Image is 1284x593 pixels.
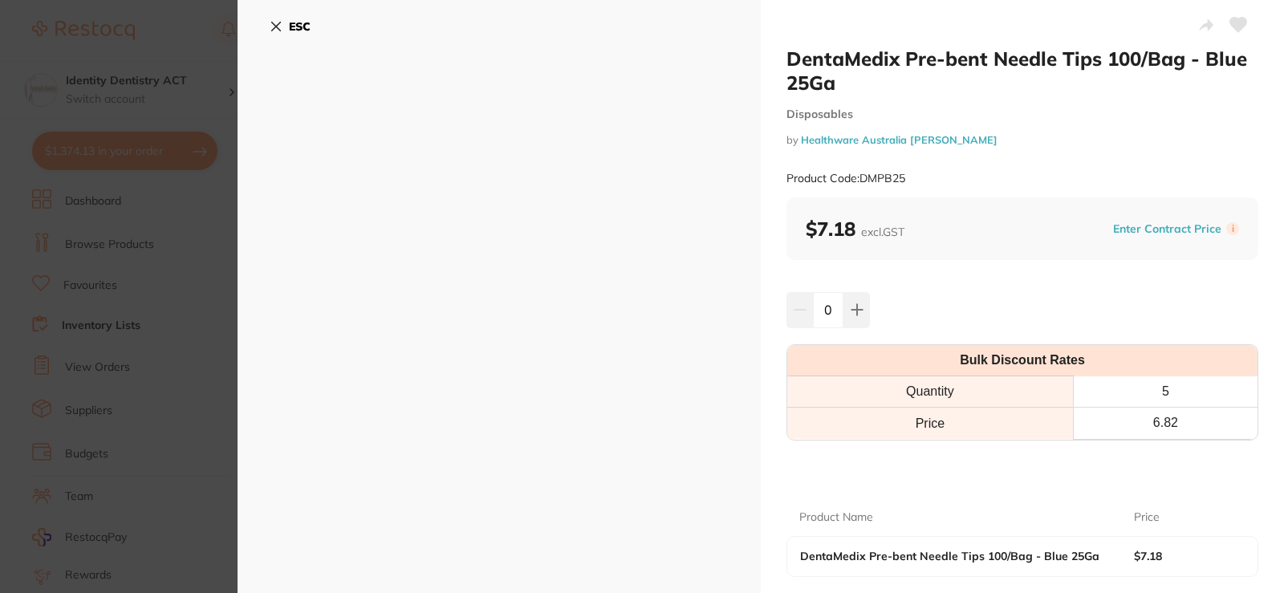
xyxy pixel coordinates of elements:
[801,133,998,146] a: Healthware Australia [PERSON_NAME]
[786,108,1258,121] small: Disposables
[786,47,1258,95] h2: DentaMedix Pre-bent Needle Tips 100/Bag - Blue 25Ga
[787,376,1073,408] th: Quantity
[800,550,1100,563] b: DentaMedix Pre-bent Needle Tips 100/Bag - Blue 25Ga
[1073,376,1258,408] th: 5
[1134,550,1234,563] b: $7.18
[786,134,1258,146] small: by
[1073,408,1258,439] th: 6.82
[799,510,873,526] p: Product Name
[787,345,1258,376] th: Bulk Discount Rates
[861,225,904,239] span: excl. GST
[787,408,1073,439] td: Price
[1134,510,1160,526] p: Price
[786,172,905,185] small: Product Code: DMPB25
[806,217,904,241] b: $7.18
[289,19,311,34] b: ESC
[1108,221,1226,237] button: Enter Contract Price
[1226,222,1239,235] label: i
[270,13,311,40] button: ESC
